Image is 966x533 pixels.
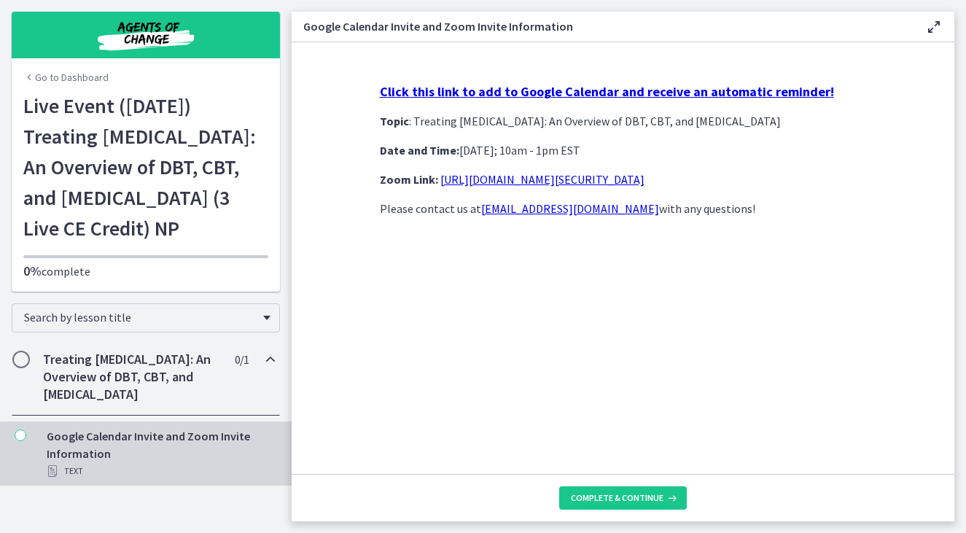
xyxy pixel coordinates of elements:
[571,492,663,504] span: Complete & continue
[481,201,659,216] a: [EMAIL_ADDRESS][DOMAIN_NAME]
[380,112,867,130] p: : Treating [MEDICAL_DATA]: An Overview of DBT, CBT, and [MEDICAL_DATA]
[12,303,280,332] div: Search by lesson title
[24,310,256,324] span: Search by lesson title
[380,114,409,128] strong: Topic
[380,143,459,157] strong: Date and Time:
[23,90,268,244] h1: Live Event ([DATE]) Treating [MEDICAL_DATA]: An Overview of DBT, CBT, and [MEDICAL_DATA] (3 Live ...
[440,172,644,187] a: [URL][DOMAIN_NAME][SECURITY_DATA]
[559,486,687,510] button: Complete & continue
[23,70,109,85] a: Go to Dashboard
[47,427,274,480] div: Google Calendar Invite and Zoom Invite Information
[380,172,438,187] strong: Zoom Link:
[23,262,42,279] span: 0%
[380,141,867,159] p: [DATE]; 10am - 1pm EST
[380,85,834,99] a: Click this link to add to Google Calendar and receive an automatic reminder!
[303,17,902,35] h3: Google Calendar Invite and Zoom Invite Information
[47,462,274,480] div: Text
[58,17,233,52] img: Agents of Change Social Work Test Prep
[380,83,834,100] strong: Click this link to add to Google Calendar and receive an automatic reminder!
[23,262,268,280] p: complete
[380,200,867,217] p: Please contact us at with any questions!
[43,351,221,403] h2: Treating [MEDICAL_DATA]: An Overview of DBT, CBT, and [MEDICAL_DATA]
[235,351,249,368] span: 0 / 1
